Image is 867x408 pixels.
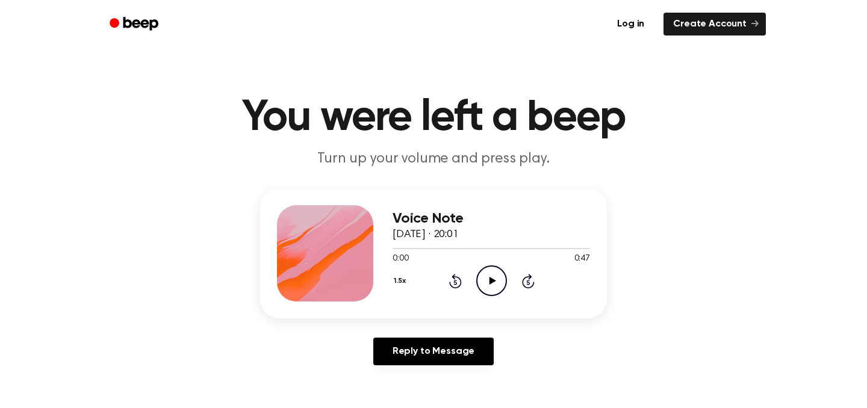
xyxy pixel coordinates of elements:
span: 0:00 [393,253,408,265]
p: Turn up your volume and press play. [202,149,665,169]
a: Log in [605,10,656,38]
button: 1.5x [393,271,410,291]
a: Reply to Message [373,338,494,365]
h3: Voice Note [393,211,590,227]
a: Beep [101,13,169,36]
span: [DATE] · 20:01 [393,229,459,240]
span: 0:47 [574,253,590,265]
a: Create Account [663,13,766,36]
h1: You were left a beep [125,96,742,140]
